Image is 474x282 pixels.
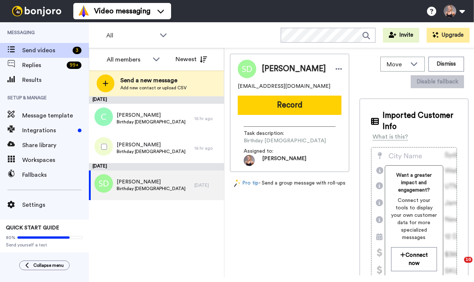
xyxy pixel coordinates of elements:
span: Replies [22,61,64,70]
div: - Send a group message with roll-ups [230,179,349,187]
span: Integrations [22,126,75,135]
span: All [106,31,156,40]
span: Add new contact or upload CSV [120,85,187,91]
span: Video messaging [94,6,150,16]
span: Collapse menu [33,262,64,268]
div: [DATE] [89,163,224,170]
button: Record [238,96,341,115]
span: Connect your tools to display your own customer data for more specialized messages [391,197,437,241]
span: Assigned to: [244,147,296,155]
span: Send yourself a test [6,242,83,248]
iframe: Intercom live chat [449,257,467,275]
button: Collapse menu [19,261,70,270]
img: bj-logo-header-white.svg [9,6,64,16]
span: Want a greater impact and engagement? [391,172,437,194]
span: Birthday [DEMOGRAPHIC_DATA] [117,149,186,155]
div: 16 hr ago [194,145,220,151]
span: Birthday [DEMOGRAPHIC_DATA] [117,119,186,125]
div: What is this? [373,132,408,141]
button: Upgrade [427,28,470,43]
span: Imported Customer Info [383,110,457,132]
div: 99 + [67,62,81,69]
div: [DATE] [89,96,224,104]
span: [EMAIL_ADDRESS][DOMAIN_NAME] [238,83,330,90]
span: Move [387,60,407,69]
button: Dismiss [428,57,464,72]
span: 10 [464,257,473,263]
span: Task description : [244,130,296,137]
span: [PERSON_NAME] [117,141,186,149]
div: 16 hr ago [194,116,220,122]
img: vm-color.svg [78,5,90,17]
span: [PERSON_NAME] [262,155,306,166]
button: Connect now [391,247,437,271]
span: Birthday [DEMOGRAPHIC_DATA] [244,137,326,145]
span: Birthday [DEMOGRAPHIC_DATA] [117,186,186,192]
span: Fallbacks [22,170,89,179]
button: Invite [383,28,419,43]
button: Newest [170,52,213,67]
img: sd.png [94,174,113,193]
span: Message template [22,111,89,120]
span: [PERSON_NAME] [262,63,326,74]
img: bbf9e361-706d-497a-b40a-e48c4100e2e5-1692461986.jpg [244,155,255,166]
span: Send a new message [120,76,187,85]
div: [DATE] [194,182,220,188]
span: Settings [22,200,89,209]
span: Results [22,76,89,84]
span: QUICK START GUIDE [6,225,59,230]
span: Share library [22,141,89,150]
div: All members [107,55,149,64]
img: Image of Sarah Dawe [238,60,256,78]
span: Workspaces [22,156,89,165]
span: [PERSON_NAME] [117,112,186,119]
button: Disable fallback [411,75,464,88]
span: Send videos [22,46,70,55]
img: magic-wand.svg [234,179,241,187]
span: [PERSON_NAME] [117,178,186,186]
span: 80% [6,235,16,240]
a: Pro tip [234,179,258,187]
img: c.png [94,107,113,126]
div: 3 [73,47,81,54]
